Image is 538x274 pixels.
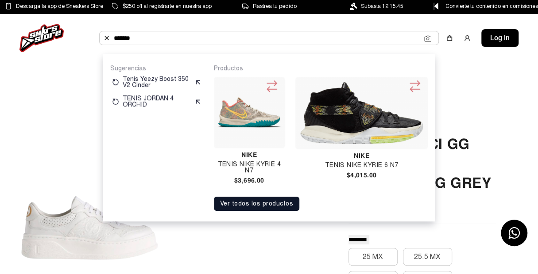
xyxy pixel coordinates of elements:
img: Buscar [103,34,110,42]
span: Rastrea tu pedido [253,1,297,11]
button: 25 MX [348,248,398,266]
span: Subasta 12:15:45 [361,1,403,11]
span: Descarga la app de Sneakers Store [16,1,103,11]
p: TENIS JORDAN 4 ORCHID [123,95,191,108]
img: user [464,34,471,42]
span: $250 off al registrarte en nuestra app [123,1,212,11]
h4: $4,015.00 [295,172,428,178]
img: Tenis Nike Kyrie 4 N7 [217,80,281,144]
button: 25.5 MX [403,248,452,266]
img: suggest.svg [194,79,201,86]
img: Cámara [424,35,431,42]
p: Productos [214,65,428,72]
p: Sugerencias [110,65,203,72]
h4: Nike [295,152,428,159]
img: logo [19,24,64,52]
img: restart.svg [112,98,119,105]
h4: Nike [214,152,285,158]
img: Control Point Icon [430,3,441,10]
h4: Tenis Nike Kyrie 4 N7 [214,161,285,174]
img: restart.svg [112,79,119,86]
h4: Tenis Nike Kyrie 6 N7 [295,162,428,168]
span: Log in [490,33,510,43]
h4: $3,696.00 [214,177,285,183]
img: suggest.svg [194,98,201,105]
span: Convierte tu contenido en comisiones [445,1,538,11]
p: Tenis Yeezy Boost 350 V2 Cinder [123,76,191,88]
button: Ver todos los productos [214,197,300,211]
img: shopping [446,34,453,42]
img: Tenis Nike Kyrie 6 N7 [299,80,424,145]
